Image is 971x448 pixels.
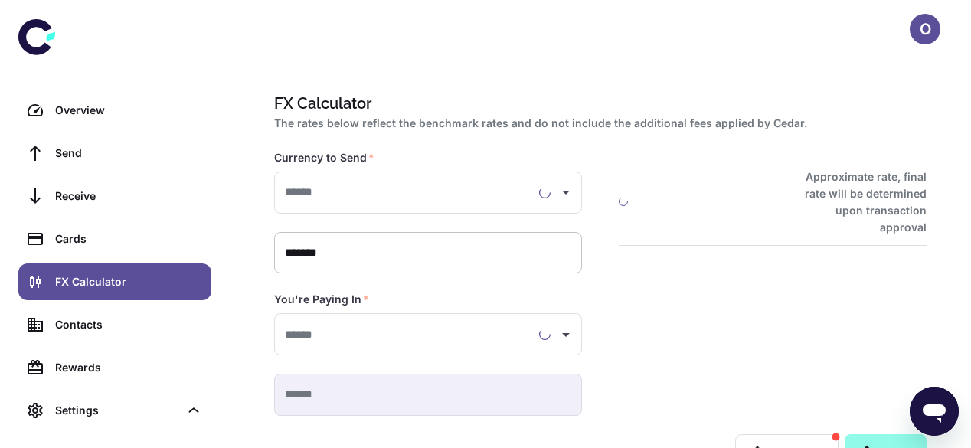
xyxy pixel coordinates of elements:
[18,306,211,343] a: Contacts
[555,181,577,203] button: Open
[18,221,211,257] a: Cards
[910,387,959,436] iframe: Button to launch messaging window
[274,150,374,165] label: Currency to Send
[274,92,920,115] h1: FX Calculator
[55,102,202,119] div: Overview
[55,402,179,419] div: Settings
[55,359,202,376] div: Rewards
[55,316,202,333] div: Contacts
[55,188,202,204] div: Receive
[274,292,369,307] label: You're Paying In
[18,349,211,386] a: Rewards
[18,263,211,300] a: FX Calculator
[910,14,940,44] button: O
[18,135,211,172] a: Send
[788,168,927,236] h6: Approximate rate, final rate will be determined upon transaction approval
[18,178,211,214] a: Receive
[55,231,202,247] div: Cards
[18,392,211,429] div: Settings
[18,92,211,129] a: Overview
[55,145,202,162] div: Send
[555,324,577,345] button: Open
[55,273,202,290] div: FX Calculator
